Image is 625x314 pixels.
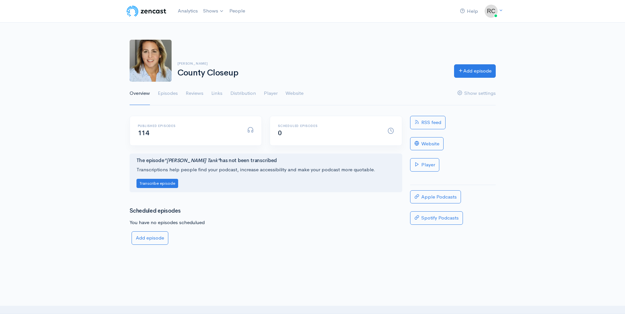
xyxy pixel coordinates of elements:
[136,180,178,186] a: Transcribe episode
[264,82,278,105] a: Player
[136,166,395,174] p: Transcriptions help people find your podcast, increase accessibility and make your podcast more q...
[278,124,380,128] h6: Scheduled episodes
[138,129,149,137] span: 114
[175,4,200,18] a: Analytics
[285,82,303,105] a: Website
[126,5,167,18] img: ZenCast Logo
[130,82,150,105] a: Overview
[278,129,282,137] span: 0
[164,157,220,163] i: "[PERSON_NAME] Tank"
[136,158,395,163] h4: The episode has not been transcribed
[410,116,446,129] a: RSS feed
[227,4,248,18] a: People
[457,4,481,18] a: Help
[130,219,402,226] p: You have no episodes schedulued
[136,179,178,188] button: Transcribe episode
[410,158,439,172] a: Player
[454,64,496,78] a: Add episode
[138,124,240,128] h6: Published episodes
[485,5,498,18] img: ...
[186,82,203,105] a: Reviews
[457,82,496,105] a: Show settings
[410,190,461,204] a: Apple Podcasts
[410,211,463,225] a: Spotify Podcasts
[177,62,446,65] h6: [PERSON_NAME]
[200,4,227,18] a: Shows
[132,231,168,245] a: Add episode
[230,82,256,105] a: Distribution
[211,82,222,105] a: Links
[410,137,444,151] a: Website
[130,208,402,214] h3: Scheduled episodes
[177,68,446,78] h1: County Closeup
[158,82,178,105] a: Episodes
